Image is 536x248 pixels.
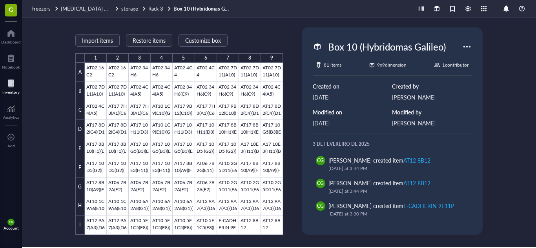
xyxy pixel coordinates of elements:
a: Box 10 (Hybridomas Galileo) [173,5,232,12]
span: storage [121,5,138,12]
div: Created by [392,82,472,91]
div: C [75,101,85,120]
div: [PERSON_NAME] created item [328,201,454,210]
a: CG[PERSON_NAME] created itemE-CADHERIN 9E11P[DATE] at 3:30 PM [313,198,472,221]
span: Customize box [185,37,221,43]
div: G [75,177,85,197]
a: CG[PERSON_NAME] created itemAT12 8B12[DATE] at 3:44 PM [313,176,472,198]
button: Restore items [126,34,172,47]
div: [DATE] [313,119,392,127]
div: 6 [204,53,207,63]
span: Freezers [31,5,51,12]
div: [DATE] at 3:44 PM [328,165,462,172]
span: CG [317,157,324,164]
div: 81 items [324,61,341,69]
a: Freezers [31,5,59,12]
a: Notebook [2,52,20,69]
div: Dashboard [1,40,21,44]
div: Add [7,143,15,148]
a: [MEDICAL_DATA] Galileo [61,5,120,12]
span: Import items [82,37,113,43]
span: Restore items [133,37,166,43]
div: Notebook [2,65,20,69]
div: D [75,120,85,139]
button: Customize box [179,34,228,47]
a: Inventory [2,77,20,94]
div: 1 [94,53,97,63]
div: [PERSON_NAME] [392,93,472,101]
div: 8 [248,53,251,63]
div: A [75,63,85,82]
a: Dashboard [1,27,21,44]
div: [DATE] at 3:44 PM [328,187,462,195]
div: 7 [226,53,229,63]
div: H [75,196,85,215]
div: [DATE] at 3:30 PM [328,210,462,218]
div: E-CADHERIN 9E11P [403,202,454,210]
div: 2 [116,53,119,63]
div: [DATE] [313,93,392,101]
button: Import items [75,34,120,47]
div: Analytics [3,115,19,119]
div: I [75,215,85,235]
div: F [75,158,85,177]
div: AT12 8B12 [403,156,430,164]
div: E [75,139,85,158]
div: 3 [138,53,141,63]
div: 3 de fevereiro de 2025 [313,140,472,148]
div: 5 [182,53,185,63]
div: Box 10 (Hybridomas Galileo) [325,38,449,55]
div: Account [4,226,19,230]
span: CG [9,221,13,224]
div: Inventory [2,90,20,94]
span: [MEDICAL_DATA] Galileo [61,5,119,12]
div: Modified on [313,108,392,116]
div: [PERSON_NAME] created item [328,156,430,165]
div: Created on [313,82,392,91]
div: 9 [270,53,273,63]
div: AT12 8B12 [403,179,430,187]
div: 4 [160,53,163,63]
a: Analytics [3,102,19,119]
span: Rack 3 [148,5,163,12]
a: storageRack 3 [121,5,172,12]
div: 9 x 9 dimension [377,61,407,69]
div: [PERSON_NAME] [392,119,472,127]
span: CG [317,203,324,210]
div: B [75,82,85,101]
a: CG[PERSON_NAME] created itemAT12 8B12[DATE] at 3:44 PM [313,153,472,176]
span: G [9,4,13,14]
div: 1 contributor [442,61,469,69]
span: CG [317,180,324,187]
div: Modified by [392,108,472,116]
div: [PERSON_NAME] created item [328,179,430,187]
